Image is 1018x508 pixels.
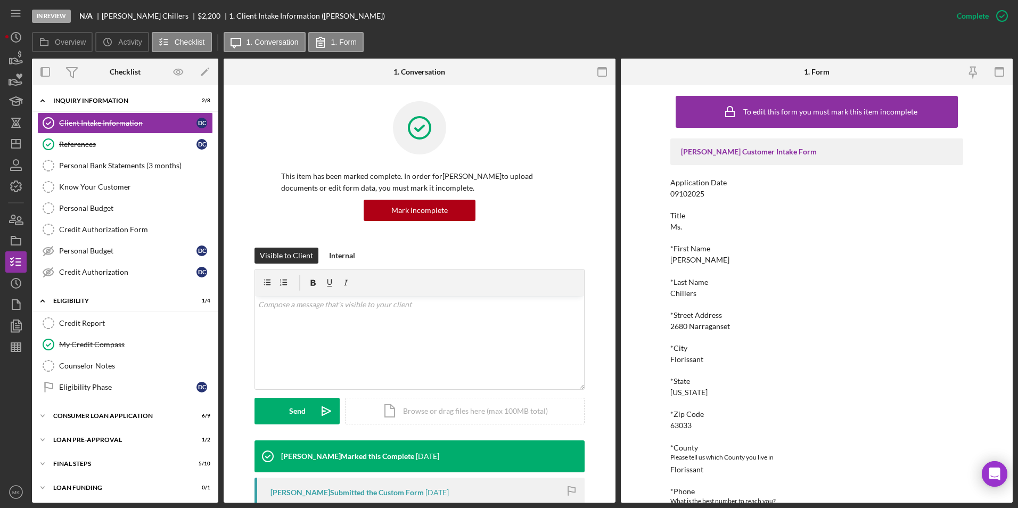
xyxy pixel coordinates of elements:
a: Personal BudgetDC [37,240,213,261]
div: To edit this form you must mark this item incomplete [743,108,917,116]
div: 1. Conversation [393,68,445,76]
a: Client Intake InformationDC [37,112,213,134]
button: Activity [95,32,149,52]
button: Overview [32,32,93,52]
button: Visible to Client [254,248,318,264]
div: Application Date [670,178,963,187]
div: Title [670,211,963,220]
div: *City [670,344,963,353]
div: Ms. [670,223,682,231]
label: Activity [118,38,142,46]
div: [PERSON_NAME] Chillers [102,12,198,20]
time: 2025-09-10 16:31 [425,488,449,497]
div: *State [670,377,963,386]
button: 1. Conversation [224,32,306,52]
a: Counselor Notes [37,355,213,376]
div: D C [196,139,207,150]
label: Overview [55,38,86,46]
div: Open Intercom Messenger [982,461,1007,487]
div: *Phone [670,487,963,496]
div: Complete [957,5,989,27]
div: *First Name [670,244,963,253]
a: Credit AuthorizationDC [37,261,213,283]
a: Credit Authorization Form [37,219,213,240]
div: Personal Budget [59,247,196,255]
label: 1. Conversation [247,38,299,46]
div: D C [196,118,207,128]
a: Know Your Customer [37,176,213,198]
div: 09102025 [670,190,704,198]
div: Checklist [110,68,141,76]
div: [PERSON_NAME] [670,256,729,264]
div: *County [670,444,963,452]
div: FINAL STEPS [53,461,184,467]
div: [PERSON_NAME] Customer Intake Form [681,148,953,156]
p: This item has been marked complete. In order for [PERSON_NAME] to upload documents or edit form d... [281,170,558,194]
a: Personal Budget [37,198,213,219]
div: Internal [329,248,355,264]
div: [US_STATE] [670,388,708,397]
div: Send [289,398,306,424]
button: Mark Incomplete [364,200,475,221]
button: Send [254,398,340,424]
div: 1 / 4 [191,298,210,304]
button: Complete [946,5,1013,27]
div: 1 / 2 [191,437,210,443]
div: Personal Budget [59,204,212,212]
a: ReferencesDC [37,134,213,155]
div: Please tell us which County you live in [670,452,963,463]
div: Visible to Client [260,248,313,264]
a: Personal Bank Statements (3 months) [37,155,213,176]
div: What is the best number to reach you? [670,496,963,506]
div: D C [196,245,207,256]
div: References [59,140,196,149]
button: 1. Form [308,32,364,52]
div: Florissant [670,465,703,474]
div: Counselor Notes [59,362,212,370]
div: 2 / 8 [191,97,210,104]
div: *Zip Code [670,410,963,419]
div: [PERSON_NAME] Marked this Complete [281,452,414,461]
div: 0 / 1 [191,485,210,491]
div: In Review [32,10,71,23]
label: 1. Form [331,38,357,46]
div: Eligibility Phase [59,383,196,391]
div: 6 / 9 [191,413,210,419]
div: [PERSON_NAME] Submitted the Custom Form [270,488,424,497]
div: 1. Form [804,68,830,76]
div: Consumer Loan Application [53,413,184,419]
label: Checklist [175,38,205,46]
div: Loan Funding [53,485,184,491]
div: *Last Name [670,278,963,286]
div: Mark Incomplete [391,200,448,221]
a: My Credit Compass [37,334,213,355]
div: D C [196,382,207,392]
button: MK [5,481,27,503]
div: 2680 Narraganset [670,322,730,331]
div: 1. Client Intake Information ([PERSON_NAME]) [229,12,385,20]
div: 63033 [670,421,692,430]
div: Credit Report [59,319,212,327]
a: Credit Report [37,313,213,334]
time: 2025-09-10 23:45 [416,452,439,461]
span: $2,200 [198,11,220,20]
div: Personal Bank Statements (3 months) [59,161,212,170]
div: Inquiry Information [53,97,184,104]
div: D C [196,267,207,277]
div: My Credit Compass [59,340,212,349]
div: 5 / 10 [191,461,210,467]
div: Eligibility [53,298,184,304]
a: Eligibility PhaseDC [37,376,213,398]
div: Credit Authorization Form [59,225,212,234]
button: Internal [324,248,360,264]
div: Credit Authorization [59,268,196,276]
div: *Street Address [670,311,963,319]
b: N/A [79,12,93,20]
div: Loan Pre-Approval [53,437,184,443]
div: Chillers [670,289,696,298]
div: Know Your Customer [59,183,212,191]
text: MK [12,489,20,495]
div: Client Intake Information [59,119,196,127]
div: Florissant [670,355,703,364]
button: Checklist [152,32,212,52]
